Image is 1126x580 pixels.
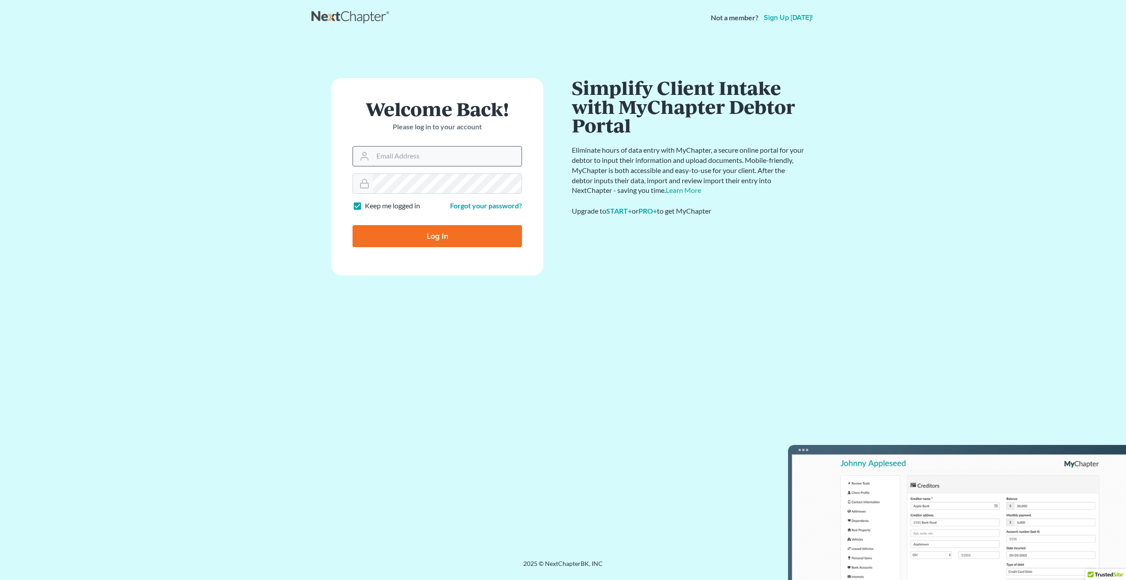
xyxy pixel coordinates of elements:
h1: Simplify Client Intake with MyChapter Debtor Portal [572,78,806,135]
input: Email Address [373,147,522,166]
p: Eliminate hours of data entry with MyChapter, a secure online portal for your debtor to input the... [572,145,806,196]
strong: Not a member? [711,13,758,23]
p: Please log in to your account [353,122,522,132]
label: Keep me logged in [365,201,420,211]
a: PRO+ [638,207,657,215]
a: START+ [606,207,632,215]
a: Learn More [666,186,701,194]
a: Forgot your password? [450,201,522,210]
h1: Welcome Back! [353,99,522,118]
div: 2025 © NextChapterBK, INC [312,559,814,575]
div: Upgrade to or to get MyChapter [572,206,806,216]
a: Sign up [DATE]! [762,14,814,21]
input: Log In [353,225,522,247]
